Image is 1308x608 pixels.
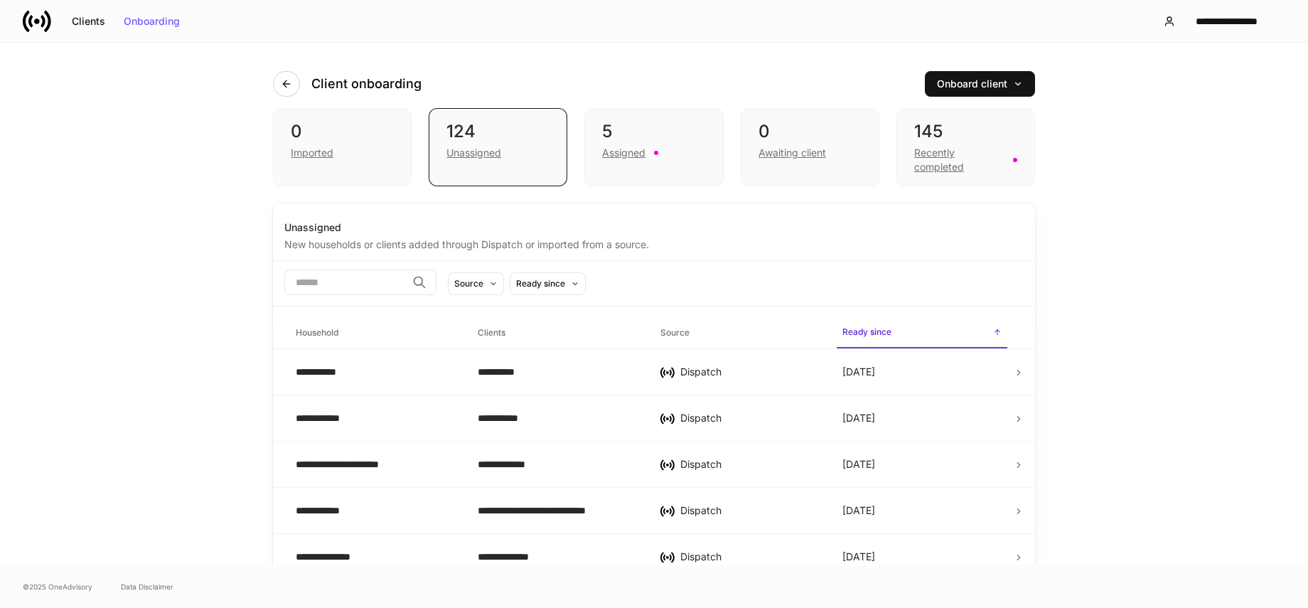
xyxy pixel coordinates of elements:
div: Clients [72,16,105,26]
div: Dispatch [680,550,820,564]
p: [DATE] [842,457,875,471]
div: Dispatch [680,503,820,518]
div: Ready since [516,277,565,290]
div: Assigned [602,146,645,160]
div: 124Unassigned [429,108,567,186]
button: Onboard client [925,71,1035,97]
h6: Source [660,326,690,339]
h6: Clients [478,326,505,339]
div: 124 [446,120,550,143]
div: 0Awaiting client [741,108,879,186]
div: 145 [914,120,1017,143]
span: Source [655,319,825,348]
div: Recently completed [914,146,1004,174]
a: Data Disclaimer [121,581,173,592]
div: Unassigned [446,146,501,160]
div: Dispatch [680,365,820,379]
span: Ready since [837,318,1007,348]
p: [DATE] [842,503,875,518]
span: Household [290,319,461,348]
span: Clients [472,319,643,348]
div: Dispatch [680,457,820,471]
div: New households or clients added through Dispatch or imported from a source. [284,235,1024,252]
div: 5 [602,120,705,143]
div: 0 [758,120,862,143]
div: Awaiting client [758,146,826,160]
div: Imported [291,146,333,160]
div: 145Recently completed [896,108,1035,186]
div: 0 [291,120,394,143]
p: [DATE] [842,550,875,564]
h6: Household [296,326,338,339]
div: Onboarding [124,16,180,26]
button: Ready since [510,272,586,295]
h6: Ready since [842,325,891,338]
button: Onboarding [114,10,189,33]
div: 0Imported [273,108,412,186]
div: Source [454,277,483,290]
p: [DATE] [842,365,875,379]
span: © 2025 OneAdvisory [23,581,92,592]
h4: Client onboarding [311,75,422,92]
div: Unassigned [284,220,1024,235]
button: Source [448,272,504,295]
p: [DATE] [842,411,875,425]
div: Dispatch [680,411,820,425]
div: 5Assigned [584,108,723,186]
button: Clients [63,10,114,33]
div: Onboard client [937,79,1023,89]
